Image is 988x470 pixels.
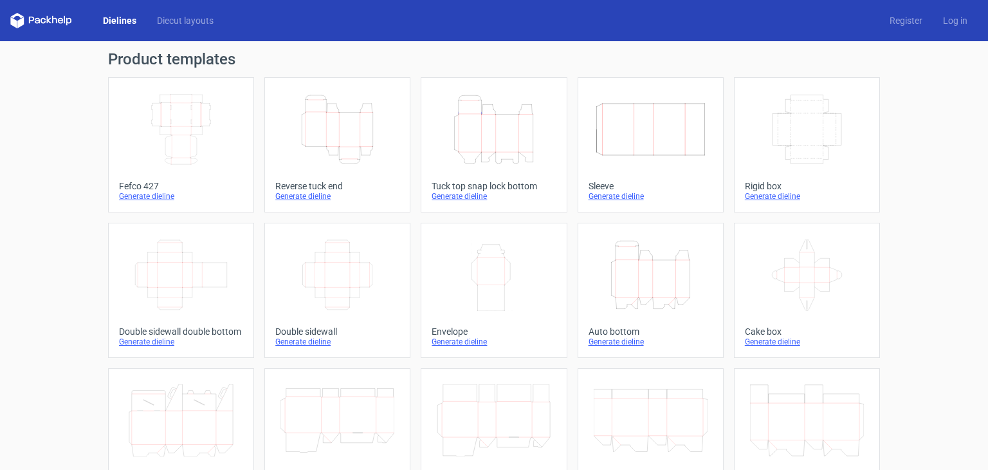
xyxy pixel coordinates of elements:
div: Rigid box [745,181,869,191]
a: Fefco 427Generate dieline [108,77,254,212]
h1: Product templates [108,52,880,67]
div: Generate dieline [745,191,869,202]
a: Rigid boxGenerate dieline [734,77,880,212]
div: Generate dieline [119,191,243,202]
a: Log in [933,14,978,27]
div: Generate dieline [275,191,399,202]
div: Generate dieline [432,337,556,347]
div: Cake box [745,326,869,337]
div: Generate dieline [745,337,869,347]
a: Register [879,14,933,27]
div: Generate dieline [275,337,399,347]
div: Sleeve [589,181,713,191]
a: Dielines [93,14,147,27]
a: SleeveGenerate dieline [578,77,724,212]
a: EnvelopeGenerate dieline [421,223,567,358]
a: Double sidewallGenerate dieline [264,223,410,358]
a: Diecut layouts [147,14,224,27]
div: Auto bottom [589,326,713,337]
div: Tuck top snap lock bottom [432,181,556,191]
div: Generate dieline [119,337,243,347]
div: Generate dieline [589,191,713,202]
div: Double sidewall double bottom [119,326,243,337]
a: Cake boxGenerate dieline [734,223,880,358]
div: Fefco 427 [119,181,243,191]
div: Envelope [432,326,556,337]
div: Reverse tuck end [275,181,399,191]
a: Double sidewall double bottomGenerate dieline [108,223,254,358]
div: Double sidewall [275,326,399,337]
a: Reverse tuck endGenerate dieline [264,77,410,212]
div: Generate dieline [432,191,556,202]
div: Generate dieline [589,337,713,347]
a: Auto bottomGenerate dieline [578,223,724,358]
a: Tuck top snap lock bottomGenerate dieline [421,77,567,212]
